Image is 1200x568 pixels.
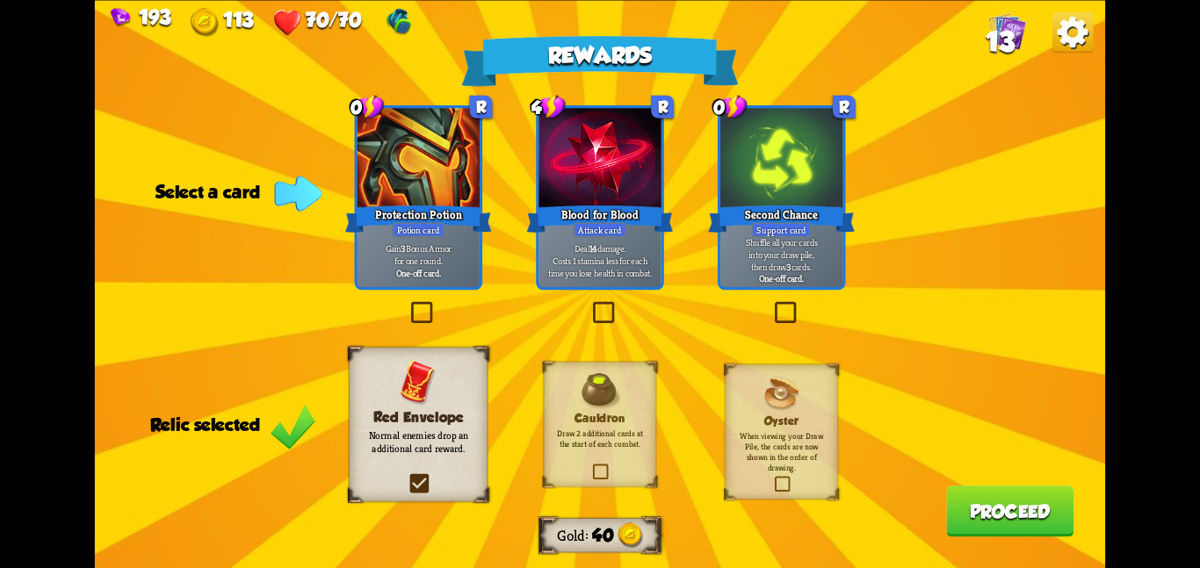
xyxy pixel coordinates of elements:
img: Cards_Icon.png [988,11,1026,49]
span: 70/70 [306,8,361,31]
span: 40 [592,525,613,545]
div: Support card [752,222,812,237]
div: Select a card [155,182,315,202]
img: Cauldron.png [580,372,620,409]
img: Gem.png [111,8,131,27]
div: Gems [111,5,171,28]
img: Gold.png [618,522,643,548]
div: R [833,95,856,118]
img: Indicator_Arrow.png [274,176,322,211]
div: Attack card [574,222,627,237]
b: 3 [401,242,405,255]
h3: Red Envelope [362,408,474,425]
div: R [651,95,674,118]
img: Options_Button.png [1052,11,1094,53]
div: Health [273,8,361,37]
b: 14 [589,242,597,255]
div: 4 [531,94,566,119]
div: Potion card [392,222,445,237]
b: One-off card. [759,272,804,284]
img: Gold.png [191,8,219,36]
div: Rewards [461,35,738,86]
h3: Oyster [736,414,828,428]
div: Blood for Blood [527,202,674,234]
b: 3 [786,260,791,272]
div: 0 [351,94,385,119]
p: When viewing your Draw Pile, the cards are now shown in the order of drawing. [736,430,828,473]
p: Deal damage. Costs 1 stamina less for each time you lose health in combat. [542,242,658,278]
img: Oyster.png [763,375,800,412]
div: R [470,95,493,118]
h3: Cauldron [554,412,646,425]
div: Gold [557,525,592,544]
button: Proceed [946,485,1073,536]
div: Relic selected [150,414,316,435]
p: Shuffle all your cards into your draw pile, then draw cards. [724,236,840,272]
img: RedEnvelope.png [401,360,437,406]
div: Gold [191,8,254,37]
img: Gym Bag - Gain 1 Bonus Damage at the start of the combat. [385,7,413,35]
span: 13 [986,26,1015,57]
div: Second Chance [708,202,855,234]
img: Heart.png [273,8,301,36]
p: Draw 2 additional cards at the start of each combat. [554,428,646,449]
span: 113 [223,8,254,31]
div: 0 [713,94,748,119]
p: Normal enemies drop an additional card reward. [362,428,474,455]
div: Protection Potion [345,202,492,234]
div: View all the cards in your deck [988,11,1026,54]
img: Green_Check_Mark_Icon.png [271,402,316,449]
b: One-off card. [396,266,441,278]
p: Gain Bonus Armor for one round. [360,242,476,266]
